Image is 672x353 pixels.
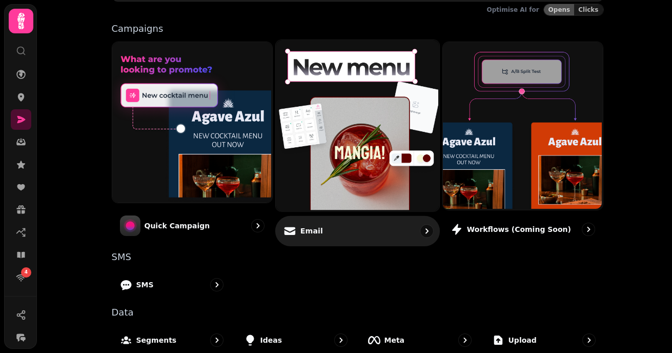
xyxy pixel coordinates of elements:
[275,39,438,210] img: Email
[112,42,273,244] a: Quick CampaignQuick Campaign
[300,226,323,236] p: Email
[260,335,282,345] p: Ideas
[460,335,470,345] svg: go to
[336,335,346,345] svg: go to
[442,41,602,209] img: Workflows (coming soon)
[384,335,405,345] p: Meta
[442,42,604,244] a: Workflows (coming soon)Workflows (coming soon)
[111,41,272,202] img: Quick Campaign
[548,7,571,13] span: Opens
[467,224,571,234] p: Workflows (coming soon)
[136,335,177,345] p: Segments
[584,335,594,345] svg: go to
[275,40,440,246] a: EmailEmail
[112,24,604,33] p: Campaigns
[136,280,154,290] p: SMS
[508,335,537,345] p: Upload
[544,4,575,15] button: Opens
[25,269,28,276] span: 4
[212,335,222,345] svg: go to
[583,224,594,234] svg: go to
[212,280,222,290] svg: go to
[112,308,604,317] p: Data
[578,7,598,13] span: Clicks
[112,252,604,262] p: SMS
[145,221,210,231] p: Quick Campaign
[112,270,232,300] a: SMS
[421,226,432,236] svg: go to
[487,6,539,14] p: Optimise AI for
[253,221,263,231] svg: go to
[574,4,603,15] button: Clicks
[11,267,31,288] a: 4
